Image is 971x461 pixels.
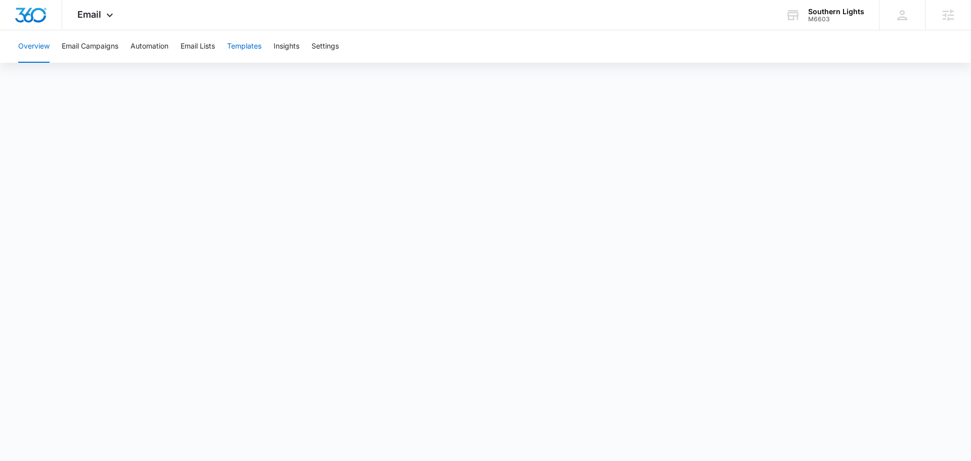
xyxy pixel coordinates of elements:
div: account id [808,16,864,23]
button: Templates [227,30,261,63]
div: account name [808,8,864,16]
button: Insights [274,30,299,63]
button: Email Campaigns [62,30,118,63]
button: Automation [130,30,168,63]
span: Email [77,9,101,20]
button: Settings [312,30,339,63]
button: Email Lists [181,30,215,63]
button: Overview [18,30,50,63]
